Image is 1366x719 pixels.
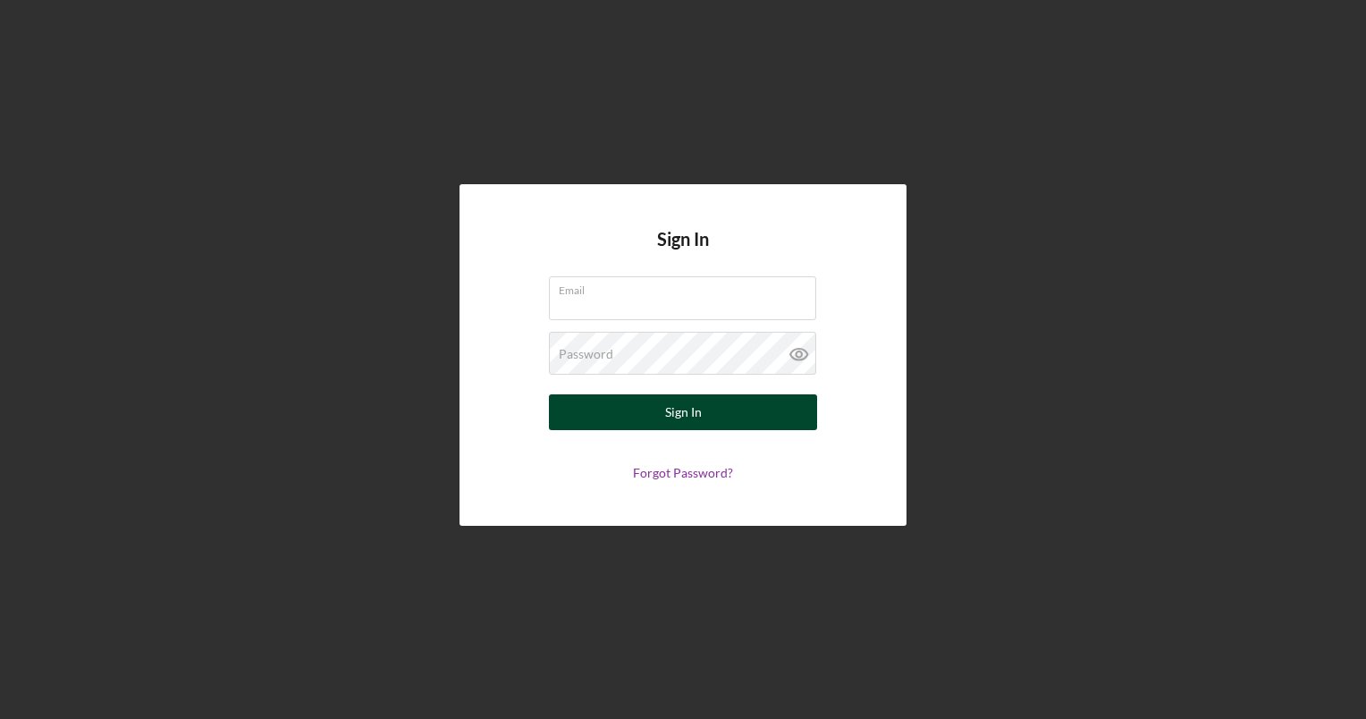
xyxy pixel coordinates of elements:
[559,347,613,361] label: Password
[549,394,817,430] button: Sign In
[665,394,702,430] div: Sign In
[633,465,733,480] a: Forgot Password?
[559,277,816,297] label: Email
[657,229,709,276] h4: Sign In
